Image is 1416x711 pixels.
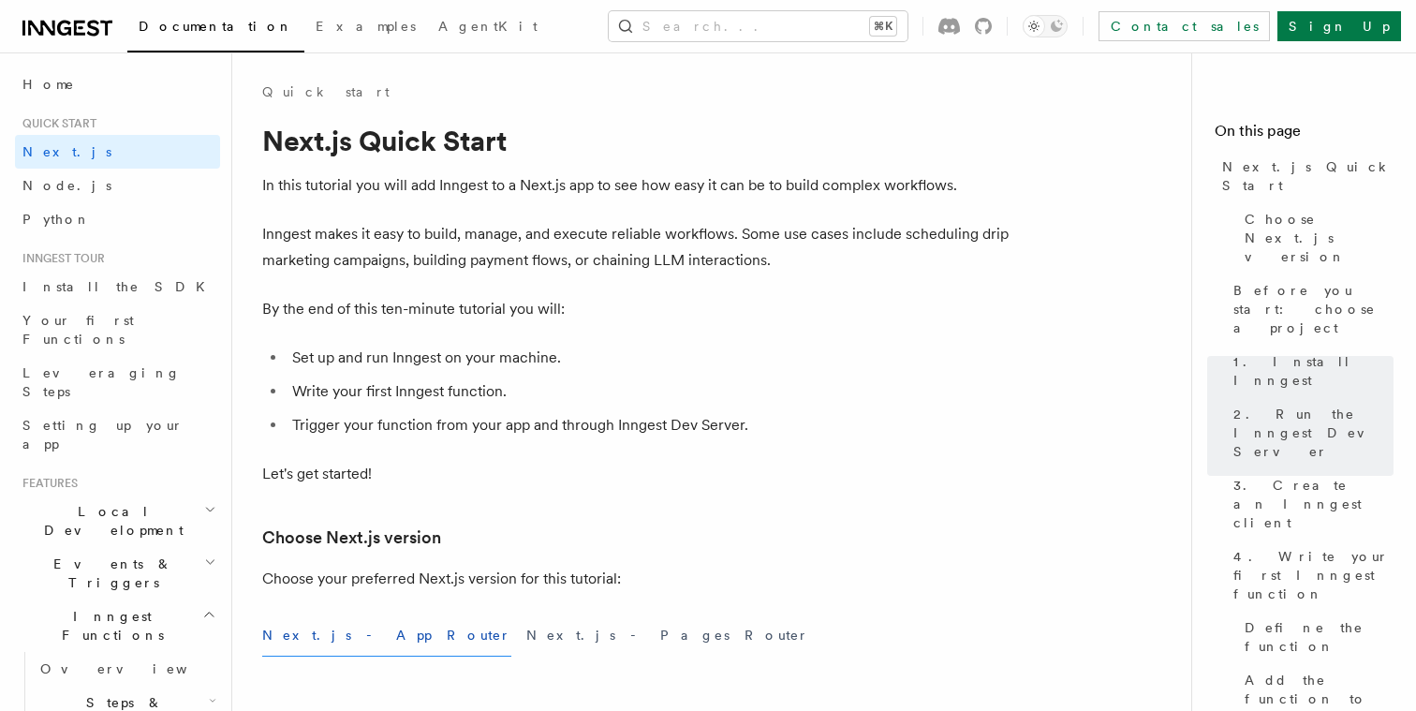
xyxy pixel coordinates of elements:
[1226,540,1394,611] a: 4. Write your first Inngest function
[15,476,78,491] span: Features
[1245,618,1394,656] span: Define the function
[427,6,549,51] a: AgentKit
[15,356,220,408] a: Leveraging Steps
[287,412,1011,438] li: Trigger your function from your app and through Inngest Dev Server.
[127,6,304,52] a: Documentation
[1215,150,1394,202] a: Next.js Quick Start
[22,279,216,294] span: Install the SDK
[1023,15,1068,37] button: Toggle dark mode
[262,525,441,551] a: Choose Next.js version
[15,270,220,304] a: Install the SDK
[1233,281,1394,337] span: Before you start: choose a project
[1222,157,1394,195] span: Next.js Quick Start
[262,124,1011,157] h1: Next.js Quick Start
[1099,11,1270,41] a: Contact sales
[1226,397,1394,468] a: 2. Run the Inngest Dev Server
[1237,611,1394,663] a: Define the function
[262,615,511,657] button: Next.js - App Router
[15,408,220,461] a: Setting up your app
[40,661,233,676] span: Overview
[15,600,220,652] button: Inngest Functions
[22,365,181,399] span: Leveraging Steps
[15,495,220,547] button: Local Development
[15,169,220,202] a: Node.js
[1226,468,1394,540] a: 3. Create an Inngest client
[262,172,1011,199] p: In this tutorial you will add Inngest to a Next.js app to see how easy it can be to build complex...
[15,502,204,540] span: Local Development
[262,461,1011,487] p: Let's get started!
[262,221,1011,274] p: Inngest makes it easy to build, manage, and execute reliable workflows. Some use cases include sc...
[15,547,220,600] button: Events & Triggers
[262,566,1011,592] p: Choose your preferred Next.js version for this tutorial:
[15,202,220,236] a: Python
[438,19,538,34] span: AgentKit
[22,178,111,193] span: Node.js
[1226,274,1394,345] a: Before you start: choose a project
[22,313,134,347] span: Your first Functions
[15,304,220,356] a: Your first Functions
[1245,210,1394,266] span: Choose Next.js version
[609,11,907,41] button: Search...⌘K
[15,555,204,592] span: Events & Triggers
[1215,120,1394,150] h4: On this page
[1237,202,1394,274] a: Choose Next.js version
[15,116,96,131] span: Quick start
[15,135,220,169] a: Next.js
[870,17,896,36] kbd: ⌘K
[22,418,184,452] span: Setting up your app
[22,144,111,159] span: Next.js
[262,296,1011,322] p: By the end of this ten-minute tutorial you will:
[316,19,416,34] span: Examples
[22,212,91,227] span: Python
[1233,352,1394,390] span: 1. Install Inngest
[1233,476,1394,532] span: 3. Create an Inngest client
[526,615,809,657] button: Next.js - Pages Router
[15,251,105,266] span: Inngest tour
[262,82,390,101] a: Quick start
[33,652,220,686] a: Overview
[287,378,1011,405] li: Write your first Inngest function.
[1226,345,1394,397] a: 1. Install Inngest
[1277,11,1401,41] a: Sign Up
[304,6,427,51] a: Examples
[15,607,202,644] span: Inngest Functions
[1233,405,1394,461] span: 2. Run the Inngest Dev Server
[22,75,75,94] span: Home
[15,67,220,101] a: Home
[287,345,1011,371] li: Set up and run Inngest on your machine.
[139,19,293,34] span: Documentation
[1233,547,1394,603] span: 4. Write your first Inngest function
